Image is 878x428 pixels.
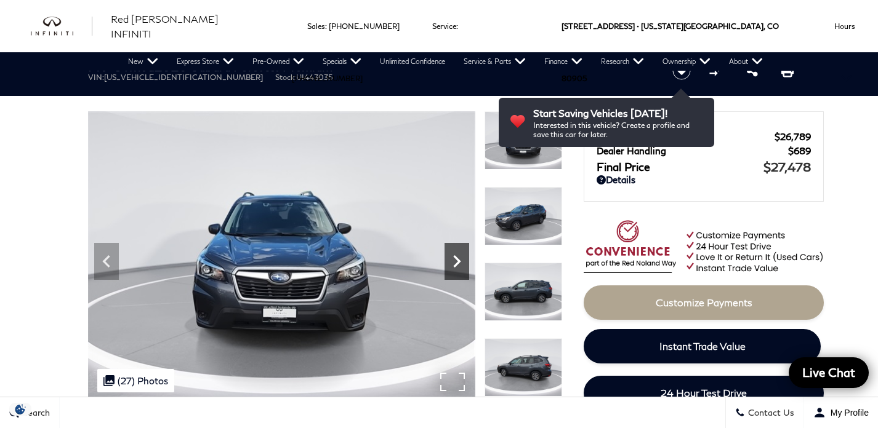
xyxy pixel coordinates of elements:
[720,52,772,71] a: About
[275,73,296,82] span: Stock:
[597,160,763,173] span: Final Price
[19,408,50,418] span: Search
[243,52,313,71] a: Pre-Owned
[167,52,243,71] a: Express Store
[88,73,104,82] span: VIN:
[789,357,869,388] a: Live Chat
[119,52,772,71] nav: Main Navigation
[788,145,811,156] span: $689
[826,408,869,418] span: My Profile
[432,22,456,31] span: Service
[661,387,747,398] span: 24 Hour Test Drive
[111,12,261,41] a: Red [PERSON_NAME] INFINITI
[485,338,562,397] img: Used 2020 Gray Metallic Subaru Premium image 6
[775,131,811,142] span: $26,789
[597,145,811,156] a: Dealer Handling $689
[292,74,363,83] a: [PHONE_NUMBER]
[88,111,475,402] img: Used 2020 Gray Metallic Subaru Premium image 3
[329,22,400,31] a: [PHONE_NUMBER]
[445,243,469,280] div: Next
[313,52,371,71] a: Specials
[535,52,592,71] a: Finance
[562,22,779,83] a: [STREET_ADDRESS] • [US_STATE][GEOGRAPHIC_DATA], CO 80905
[597,145,788,156] span: Dealer Handling
[584,329,821,363] a: Instant Trade Value
[104,73,263,82] span: [US_VEHICLE_IDENTIFICATION_NUMBER]
[659,340,746,352] span: Instant Trade Value
[804,397,878,428] button: Open user profile menu
[653,52,720,71] a: Ownership
[454,52,535,71] a: Service & Parts
[597,131,811,142] a: Red [PERSON_NAME] $26,789
[325,22,327,31] span: :
[597,159,811,174] a: Final Price $27,478
[119,52,167,71] a: New
[6,403,34,416] img: Opt-Out Icon
[31,17,92,36] a: infiniti
[707,61,726,80] button: Compare Vehicle
[597,174,811,185] a: Details
[592,52,653,71] a: Research
[485,111,562,170] img: Used 2020 Gray Metallic Subaru Premium image 3
[485,187,562,245] img: Used 2020 Gray Metallic Subaru Premium image 4
[584,285,824,320] a: Customize Payments
[597,131,775,142] span: Red [PERSON_NAME]
[456,22,458,31] span: :
[97,369,174,392] div: (27) Photos
[584,376,824,410] a: 24 Hour Test Drive
[307,22,325,31] span: Sales
[562,52,587,105] span: 80905
[763,159,811,174] span: $27,478
[111,13,219,39] span: Red [PERSON_NAME] INFINITI
[6,403,34,416] section: Click to Open Cookie Consent Modal
[485,263,562,321] img: Used 2020 Gray Metallic Subaru Premium image 5
[94,243,119,280] div: Previous
[31,17,92,36] img: INFINITI
[371,52,454,71] a: Unlimited Confidence
[656,296,752,308] span: Customize Payments
[745,408,794,418] span: Contact Us
[796,365,861,380] span: Live Chat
